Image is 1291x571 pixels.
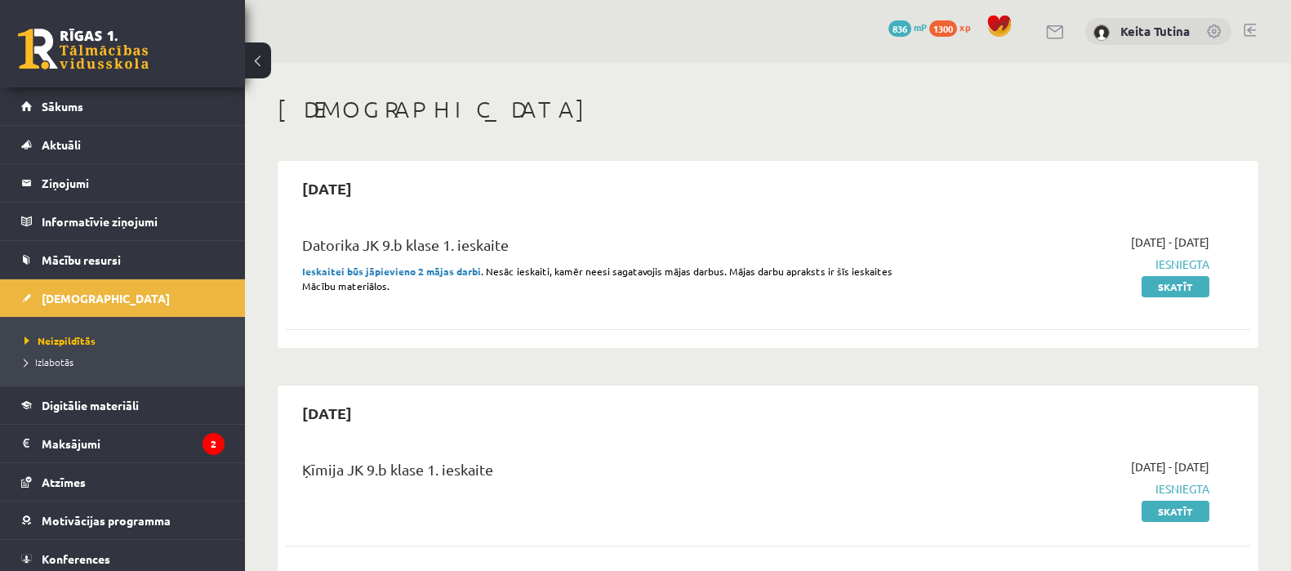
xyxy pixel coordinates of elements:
[42,551,110,566] span: Konferences
[21,164,225,202] a: Ziņojumi
[1093,25,1110,41] img: Keita Tutina
[24,334,96,347] span: Neizpildītās
[24,355,229,369] a: Izlabotās
[21,502,225,539] a: Motivācijas programma
[42,203,225,240] legend: Informatīvie ziņojumi
[1131,458,1209,475] span: [DATE] - [DATE]
[1142,276,1209,297] a: Skatīt
[21,463,225,501] a: Atzīmes
[929,20,978,33] a: 1300 xp
[924,480,1209,497] span: Iesniegta
[924,256,1209,273] span: Iesniegta
[888,20,927,33] a: 836 mP
[1142,501,1209,522] a: Skatīt
[42,475,86,489] span: Atzīmes
[278,96,1258,123] h1: [DEMOGRAPHIC_DATA]
[21,126,225,163] a: Aktuāli
[1120,23,1190,39] a: Keita Tutina
[302,265,893,292] span: . Nesāc ieskaiti, kamēr neesi sagatavojis mājas darbus. Mājas darbu apraksts ir šīs ieskaites Māc...
[42,425,225,462] legend: Maksājumi
[42,164,225,202] legend: Ziņojumi
[302,265,481,278] strong: Ieskaitei būs jāpievieno 2 mājas darbi
[21,87,225,125] a: Sākums
[203,433,225,455] i: 2
[18,29,149,69] a: Rīgas 1. Tālmācības vidusskola
[21,241,225,279] a: Mācību resursi
[1131,234,1209,251] span: [DATE] - [DATE]
[286,394,368,432] h2: [DATE]
[42,99,83,114] span: Sākums
[929,20,957,37] span: 1300
[302,458,899,488] div: Ķīmija JK 9.b klase 1. ieskaite
[42,137,81,152] span: Aktuāli
[21,279,225,317] a: [DEMOGRAPHIC_DATA]
[42,513,171,528] span: Motivācijas programma
[42,398,139,413] span: Digitālie materiāli
[42,291,170,306] span: [DEMOGRAPHIC_DATA]
[914,20,927,33] span: mP
[286,169,368,207] h2: [DATE]
[959,20,970,33] span: xp
[24,355,73,368] span: Izlabotās
[21,425,225,462] a: Maksājumi2
[302,234,899,264] div: Datorika JK 9.b klase 1. ieskaite
[21,386,225,424] a: Digitālie materiāli
[24,333,229,348] a: Neizpildītās
[21,203,225,240] a: Informatīvie ziņojumi
[42,252,121,267] span: Mācību resursi
[888,20,911,37] span: 836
